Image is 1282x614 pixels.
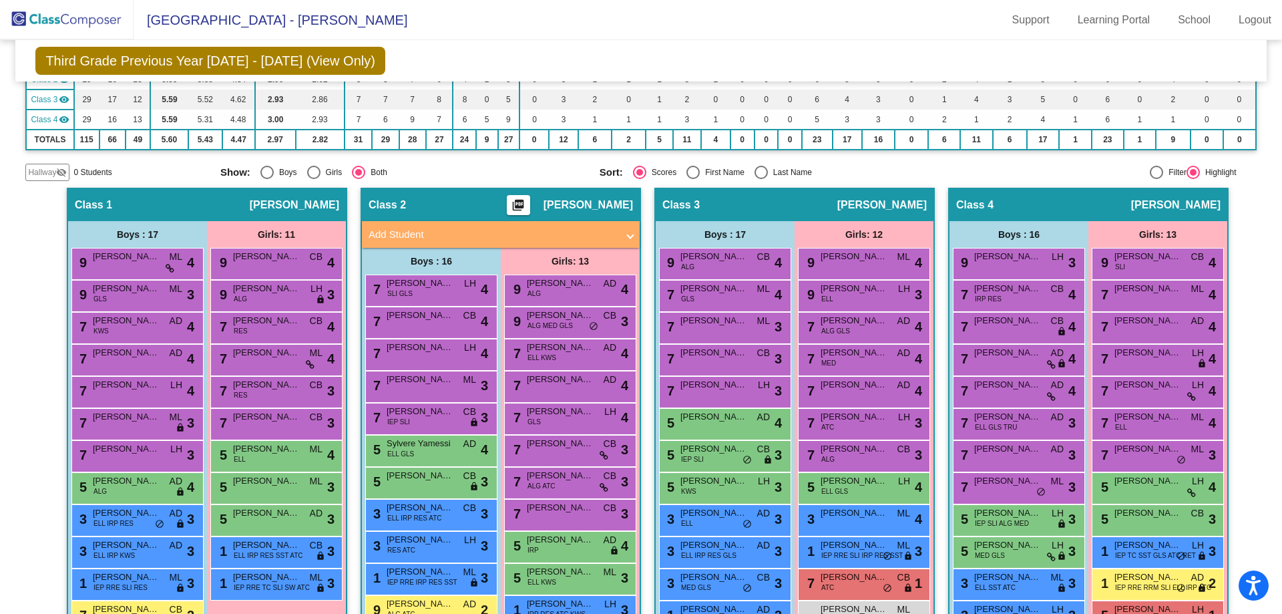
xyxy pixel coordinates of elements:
span: 9 [76,255,87,270]
td: 1 [1059,130,1092,150]
mat-radio-group: Select an option [220,166,590,179]
span: [PERSON_NAME] [233,314,300,327]
span: 4 [187,317,194,337]
span: 4 [187,349,194,369]
td: 11 [673,130,701,150]
td: 115 [74,130,99,150]
td: 1 [1124,130,1156,150]
span: 3 [775,349,782,369]
span: CB [757,250,770,264]
td: 1 [701,110,730,130]
mat-icon: visibility [59,94,69,105]
td: 23 [802,130,833,150]
td: 9 [399,110,426,130]
td: 6 [802,90,833,110]
div: First Name [700,166,744,178]
td: 31 [345,130,372,150]
td: TOTALS [26,130,73,150]
span: [PERSON_NAME] [821,314,887,327]
span: Class 3 [662,198,700,212]
td: 1 [578,110,612,130]
td: 2 [673,90,701,110]
span: LH [310,282,323,296]
span: [PERSON_NAME] [680,282,747,295]
td: 5.59 [150,110,188,130]
span: ML [1191,282,1204,296]
div: Girls: 11 [207,221,346,248]
span: [PERSON_NAME] [233,282,300,295]
span: 3 [1068,253,1076,273]
span: 4 [775,285,782,305]
span: AD [897,314,910,328]
span: 3 [915,285,922,305]
td: 6 [578,130,612,150]
span: AD [1191,314,1204,328]
span: 7 [510,346,521,361]
span: [PERSON_NAME] [680,346,747,359]
td: 16 [862,130,895,150]
span: 9 [76,287,87,302]
span: [PERSON_NAME] [387,341,453,354]
span: KWS [93,326,109,336]
span: RES [234,326,248,336]
mat-icon: picture_as_pdf [510,198,526,217]
td: 4.47 [222,130,255,150]
span: 7 [664,319,674,334]
td: 12 [126,90,150,110]
span: GLS [681,294,694,304]
span: 7 [804,319,815,334]
td: 0 [755,110,779,130]
span: 9 [216,287,227,302]
span: LH [464,277,476,291]
td: Carol Ward - No Class Name [26,90,73,110]
span: [PERSON_NAME] [974,282,1041,295]
td: 29 [372,130,399,150]
span: 4 [915,253,922,273]
td: 3 [549,110,578,130]
div: Last Name [768,166,812,178]
td: 0 [895,130,928,150]
td: 29 [74,90,99,110]
span: CB [1051,282,1064,296]
span: 4 [481,279,488,299]
span: 4 [621,279,628,299]
span: 4 [1209,349,1216,369]
span: Class 3 [31,94,57,106]
mat-expansion-panel-header: Add Student [362,221,640,248]
td: 17 [1027,130,1059,150]
td: 5.59 [150,90,188,110]
span: 4 [481,343,488,363]
span: 9 [804,255,815,270]
span: CB [1051,314,1064,328]
span: 4 [775,253,782,273]
td: 5.60 [150,130,188,150]
span: [PERSON_NAME] [93,346,160,359]
span: [PERSON_NAME] [1114,346,1181,359]
td: 4 [833,90,862,110]
span: ALG [527,289,541,299]
span: ML [170,282,182,296]
td: 5.43 [188,130,222,150]
span: LH [1052,250,1064,264]
td: 27 [498,130,519,150]
td: 5.52 [188,90,222,110]
span: CB [604,309,616,323]
td: 0 [1191,130,1223,150]
span: 7 [76,319,87,334]
td: 6 [1092,110,1123,130]
td: 3.00 [255,110,296,130]
td: 4.48 [222,110,255,130]
td: 5 [646,130,672,150]
span: Hallway [28,166,56,178]
span: 3 [775,317,782,337]
span: 7 [664,287,674,302]
span: [PERSON_NAME] [544,198,633,212]
td: 4 [701,130,730,150]
span: 4 [915,349,922,369]
span: 7 [370,314,381,329]
span: CB [310,250,323,264]
span: 7 [76,351,87,366]
span: 9 [664,255,674,270]
td: 6 [928,130,960,150]
td: 0 [701,90,730,110]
